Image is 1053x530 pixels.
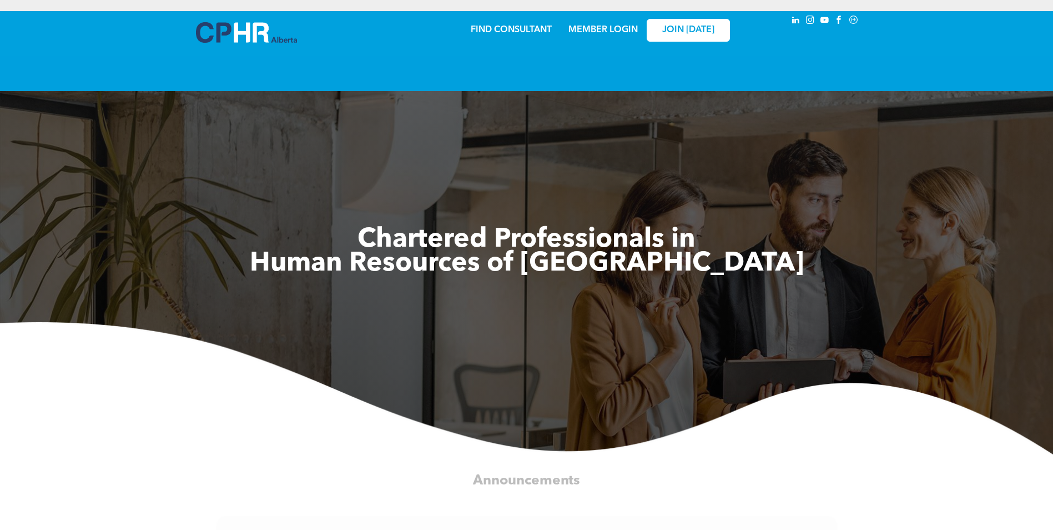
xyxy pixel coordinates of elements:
a: MEMBER LOGIN [568,26,638,34]
a: youtube [819,14,831,29]
span: Human Resources of [GEOGRAPHIC_DATA] [250,251,804,277]
a: Social network [848,14,860,29]
a: FIND CONSULTANT [471,26,552,34]
span: Announcements [473,473,580,487]
a: JOIN [DATE] [647,19,730,42]
a: linkedin [790,14,802,29]
img: A blue and white logo for cp alberta [196,22,297,43]
span: Chartered Professionals in [357,227,696,253]
span: JOIN [DATE] [662,25,714,36]
a: instagram [804,14,817,29]
a: facebook [833,14,845,29]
